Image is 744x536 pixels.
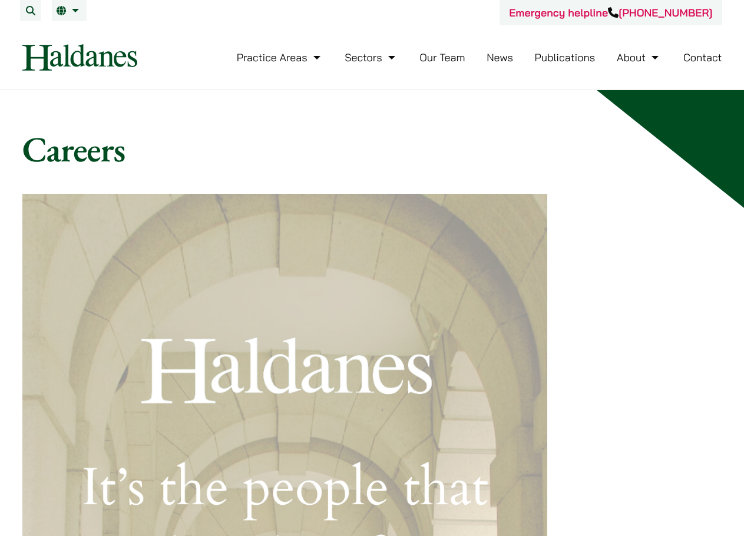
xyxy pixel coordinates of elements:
a: EN [57,6,82,15]
a: Sectors [345,51,398,64]
img: Logo of Haldanes [22,44,137,71]
a: Contact [683,51,722,64]
a: Emergency helpline[PHONE_NUMBER] [509,6,712,19]
h1: Careers [22,128,722,170]
a: About [617,51,662,64]
a: Publications [535,51,596,64]
a: News [487,51,513,64]
a: Practice Areas [237,51,323,64]
a: Our Team [419,51,465,64]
